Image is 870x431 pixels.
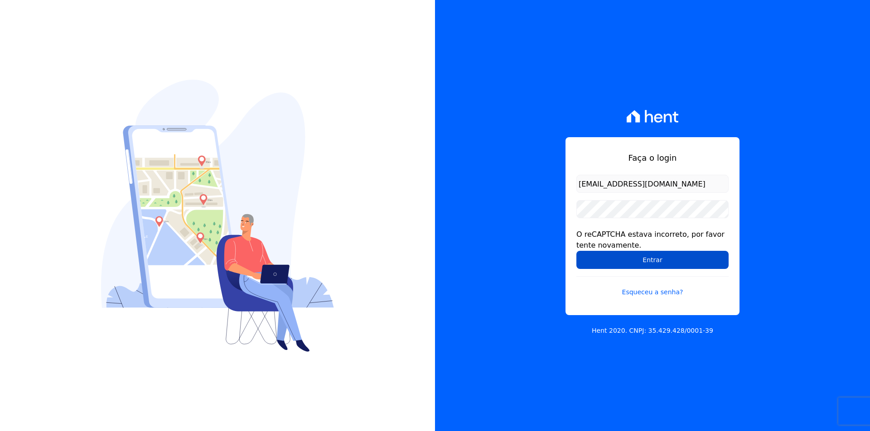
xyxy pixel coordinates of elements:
input: Entrar [576,251,729,269]
a: Esqueceu a senha? [576,276,729,297]
input: Email [576,175,729,193]
img: Login [101,80,334,352]
h1: Faça o login [576,152,729,164]
p: Hent 2020. CNPJ: 35.429.428/0001-39 [592,326,713,335]
div: O reCAPTCHA estava incorreto, por favor tente novamente. [576,229,729,251]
